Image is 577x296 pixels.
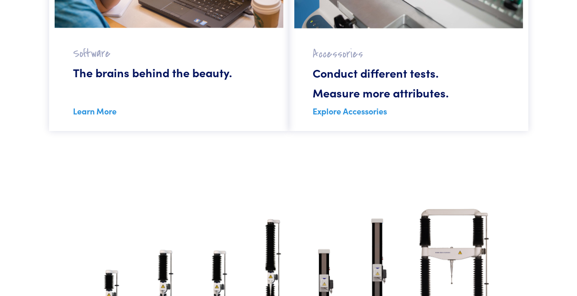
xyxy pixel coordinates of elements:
h5: Measure more attributes. [294,85,449,101]
h5: The brains behind the beauty. [55,64,232,80]
a: Explore Accessories [313,105,387,117]
a: Learn More [73,105,117,117]
h5: Conduct different tests. [294,65,439,81]
h2: Accessories [294,28,363,61]
h2: Software [55,28,111,61]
